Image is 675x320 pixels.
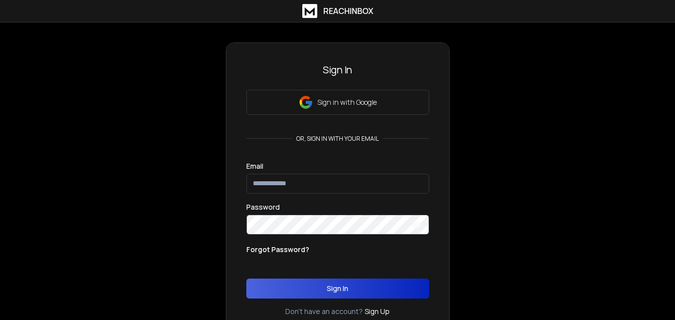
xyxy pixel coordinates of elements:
[246,90,429,115] button: Sign in with Google
[365,307,390,317] a: Sign Up
[246,163,263,170] label: Email
[302,4,317,18] img: logo
[292,135,383,143] p: or, sign in with your email
[246,279,429,299] button: Sign In
[246,63,429,77] h3: Sign In
[285,307,363,317] p: Don't have an account?
[323,5,373,17] h1: ReachInbox
[246,245,309,255] p: Forgot Password?
[246,204,280,211] label: Password
[317,97,377,107] p: Sign in with Google
[302,4,373,18] a: ReachInbox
